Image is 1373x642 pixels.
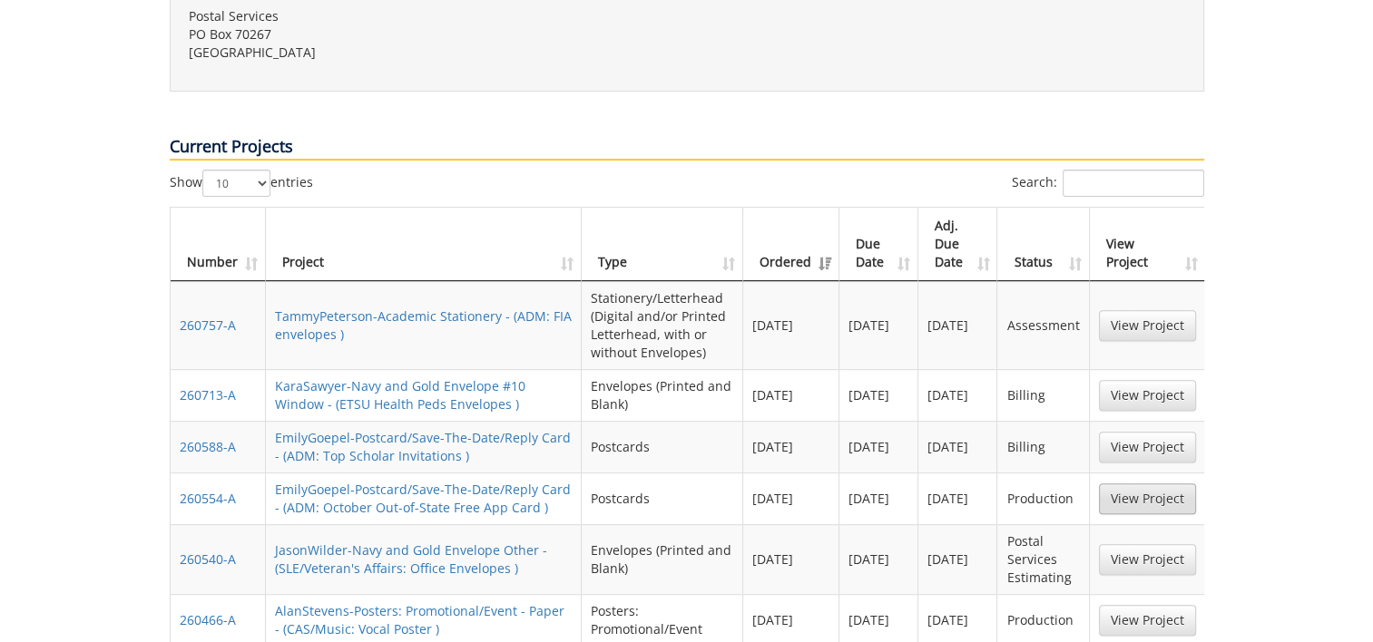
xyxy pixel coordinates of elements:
[997,421,1089,472] td: Billing
[582,281,743,369] td: Stationery/Letterhead (Digital and/or Printed Letterhead, with or without Envelopes)
[180,316,236,334] a: 260757-A
[171,208,266,281] th: Number: activate to sort column ascending
[275,602,564,637] a: AlanStevens-Posters: Promotional/Event - Paper - (CAS/Music: Vocal Poster )
[839,524,918,594] td: [DATE]
[582,524,743,594] td: Envelopes (Printed and Blank)
[275,541,547,577] a: JasonWilder-Navy and Gold Envelope Other - (SLE/Veteran's Affairs: Office Envelopes )
[202,170,270,197] select: Showentries
[997,524,1089,594] td: Postal Services Estimating
[839,208,918,281] th: Due Date: activate to sort column ascending
[743,208,839,281] th: Ordered: activate to sort column ascending
[839,421,918,472] td: [DATE]
[189,44,673,62] p: [GEOGRAPHIC_DATA]
[918,208,997,281] th: Adj. Due Date: activate to sort column ascending
[266,208,583,281] th: Project: activate to sort column ascending
[839,472,918,524] td: [DATE]
[1099,380,1196,411] a: View Project
[918,281,997,369] td: [DATE]
[1099,605,1196,636] a: View Project
[743,472,839,524] td: [DATE]
[180,490,236,507] a: 260554-A
[918,369,997,421] td: [DATE]
[180,438,236,455] a: 260588-A
[743,281,839,369] td: [DATE]
[1063,170,1204,197] input: Search:
[997,472,1089,524] td: Production
[582,369,743,421] td: Envelopes (Printed and Blank)
[170,135,1204,160] p: Current Projects
[189,7,673,25] p: Postal Services
[582,208,743,281] th: Type: activate to sort column ascending
[275,481,571,516] a: EmilyGoepel-Postcard/Save-The-Date/Reply Card - (ADM: October Out-of-State Free App Card )
[918,524,997,594] td: [DATE]
[180,611,236,628] a: 260466-A
[839,281,918,369] td: [DATE]
[189,25,673,44] p: PO Box 70267
[180,550,236,568] a: 260540-A
[743,421,839,472] td: [DATE]
[170,170,313,197] label: Show entries
[1012,170,1204,197] label: Search:
[839,369,918,421] td: [DATE]
[1099,483,1196,514] a: View Project
[275,377,525,413] a: KaraSawyer-Navy and Gold Envelope #10 Window - (ETSU Health Peds Envelopes )
[275,307,572,343] a: TammyPeterson-Academic Stationery - (ADM: FIA envelopes )
[1099,310,1196,341] a: View Project
[743,524,839,594] td: [DATE]
[582,421,743,472] td: Postcards
[997,369,1089,421] td: Billing
[275,429,571,464] a: EmilyGoepel-Postcard/Save-The-Date/Reply Card - (ADM: Top Scholar Invitations )
[997,281,1089,369] td: Assessment
[997,208,1089,281] th: Status: activate to sort column ascending
[918,421,997,472] td: [DATE]
[582,472,743,524] td: Postcards
[1099,432,1196,462] a: View Project
[1099,544,1196,575] a: View Project
[918,472,997,524] td: [DATE]
[743,369,839,421] td: [DATE]
[180,386,236,404] a: 260713-A
[1090,208,1205,281] th: View Project: activate to sort column ascending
